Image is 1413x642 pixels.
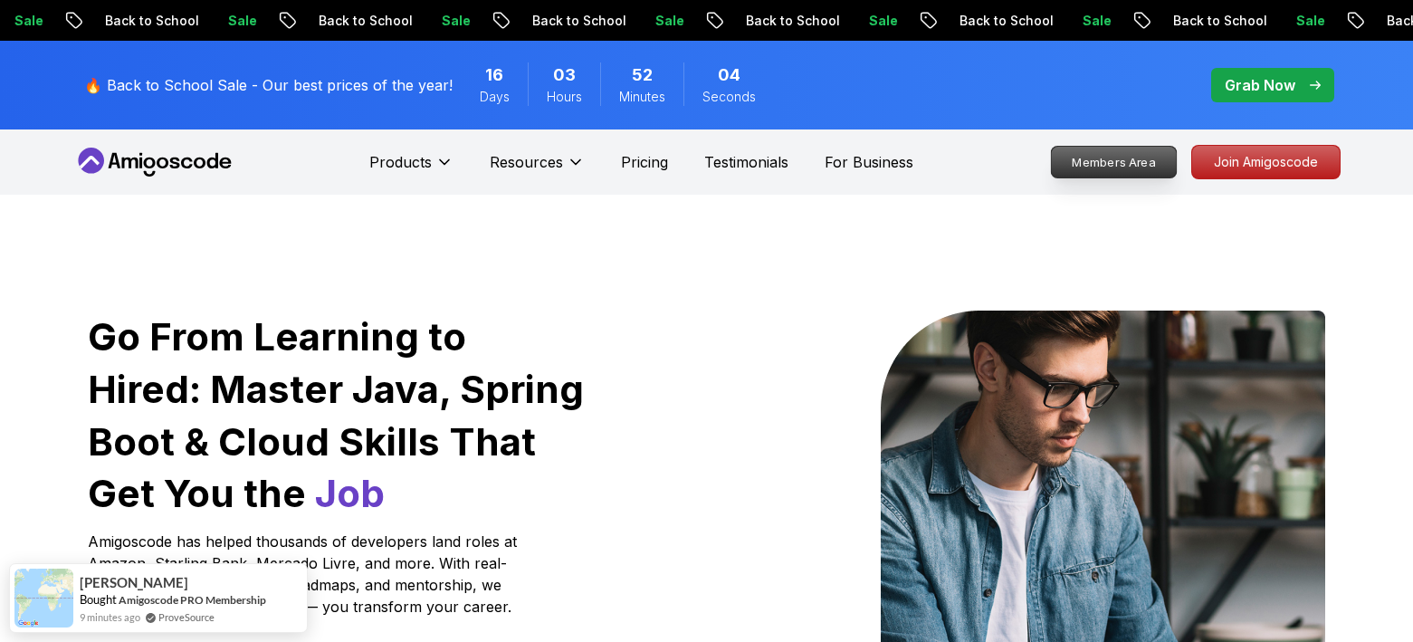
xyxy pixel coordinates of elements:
[88,531,522,618] p: Amigoscode has helped thousands of developers land roles at Amazon, Starling Bank, Mercado Livre,...
[619,88,665,106] span: Minutes
[420,12,478,30] p: Sale
[1050,146,1177,178] a: Members Area
[80,609,140,625] span: 9 minutes ago
[632,62,653,88] span: 52 Minutes
[315,470,385,516] span: Job
[88,311,587,520] h1: Go From Learning to Hired: Master Java, Spring Boot & Cloud Skills That Get You the
[553,62,576,88] span: 3 Hours
[80,592,117,607] span: Bought
[119,593,266,607] a: Amigoscode PRO Membership
[938,12,1061,30] p: Back to School
[490,151,563,173] p: Resources
[80,575,188,590] span: [PERSON_NAME]
[621,151,668,173] a: Pricing
[485,62,503,88] span: 16 Days
[14,569,73,628] img: provesource social proof notification image
[84,74,453,96] p: 🔥 Back to School Sale - Our best prices of the year!
[1051,147,1176,177] p: Members Area
[1191,145,1341,179] a: Join Amigoscode
[825,151,913,173] a: For Business
[702,88,756,106] span: Seconds
[158,609,215,625] a: ProveSource
[490,151,585,187] button: Resources
[1151,12,1275,30] p: Back to School
[369,151,432,173] p: Products
[847,12,905,30] p: Sale
[718,62,740,88] span: 4 Seconds
[83,12,206,30] p: Back to School
[1275,12,1332,30] p: Sale
[1061,12,1119,30] p: Sale
[724,12,847,30] p: Back to School
[480,88,510,106] span: Days
[297,12,420,30] p: Back to School
[547,88,582,106] span: Hours
[1192,146,1340,178] p: Join Amigoscode
[369,151,453,187] button: Products
[704,151,788,173] a: Testimonials
[206,12,264,30] p: Sale
[1225,74,1295,96] p: Grab Now
[511,12,634,30] p: Back to School
[634,12,692,30] p: Sale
